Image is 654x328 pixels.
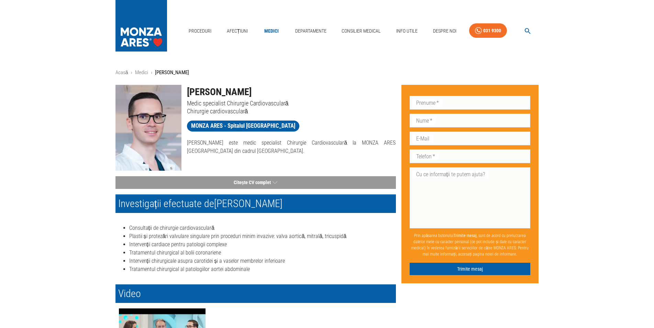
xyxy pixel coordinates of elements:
[129,240,396,249] li: Intervenții cardiace pentru patologii complexe
[224,24,251,38] a: Afecțiuni
[454,233,477,238] b: Trimite mesaj
[410,230,531,260] p: Prin apăsarea butonului , sunt de acord cu prelucrarea datelor mele cu caracter personal (ce pot ...
[339,24,384,38] a: Consilier Medical
[292,24,329,38] a: Departamente
[115,194,396,213] h2: Investigații efectuate de [PERSON_NAME]
[115,284,396,303] h2: Video
[187,139,396,155] p: [PERSON_NAME] este medic specialist Chirurgie Cardiovasculară la MONZA ARES [GEOGRAPHIC_DATA] din...
[155,69,189,77] p: [PERSON_NAME]
[469,23,507,38] a: 031 9300
[129,249,396,257] li: Tratamentul chirurgical al bolii coronariene
[129,265,396,273] li: Tratamentul chirurgical al patologiilor aortei abdominale
[261,24,282,38] a: Medici
[135,69,148,76] a: Medici
[129,257,396,265] li: Intervenții chirurgicale asupra carotidei și a vaselor membrelor inferioare
[187,85,396,99] h1: [PERSON_NAME]
[115,85,181,171] img: Dr. Vlad Halga
[393,24,420,38] a: Info Utile
[115,69,539,77] nav: breadcrumb
[483,26,501,35] div: 031 9300
[187,107,396,115] p: Chirurgie cardiovasculară
[186,24,214,38] a: Proceduri
[187,121,299,132] a: MONZA ARES - Spitalul [GEOGRAPHIC_DATA]
[115,69,128,76] a: Acasă
[187,122,299,130] span: MONZA ARES - Spitalul [GEOGRAPHIC_DATA]
[187,99,396,107] p: Medic specialist Chirurgie Cardiovasculară
[115,176,396,189] button: Citește CV complet
[129,232,396,240] li: Plastii și protezări valvulare singulare prin proceduri minim invazive: valva aortică, mitrală, t...
[410,263,531,275] button: Trimite mesaj
[151,69,152,77] li: ›
[430,24,459,38] a: Despre Noi
[131,69,132,77] li: ›
[129,224,396,232] li: Consultații de chirurgie cardiovasculară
